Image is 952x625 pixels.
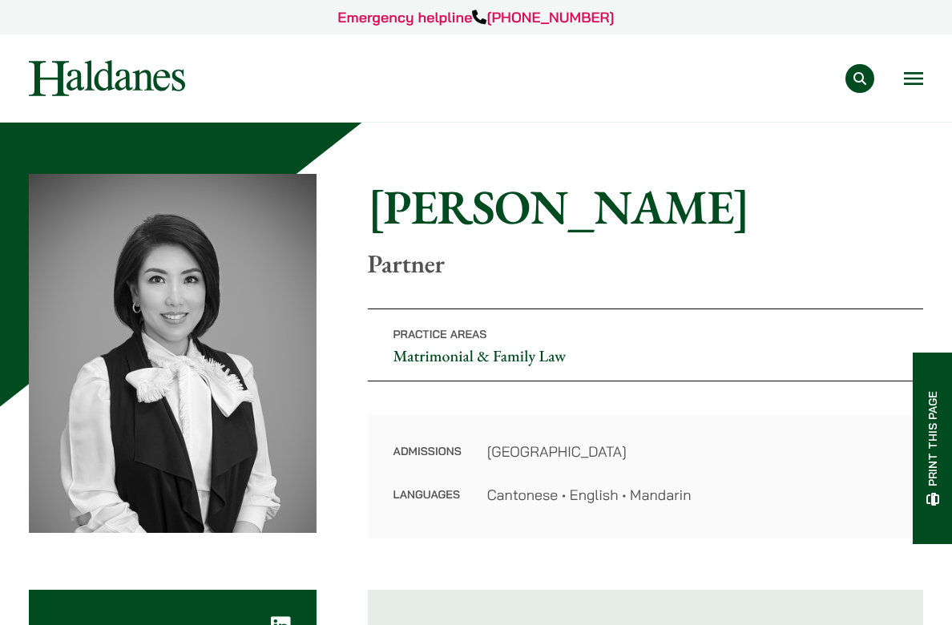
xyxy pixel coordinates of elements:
span: Practice Areas [393,327,487,341]
img: Logo of Haldanes [29,60,185,96]
h1: [PERSON_NAME] [368,178,923,236]
dd: [GEOGRAPHIC_DATA] [487,441,898,462]
button: Search [845,64,874,93]
p: Partner [368,248,923,279]
button: Open menu [904,72,923,85]
dd: Cantonese • English • Mandarin [487,484,898,506]
dt: Admissions [393,441,462,484]
a: Emergency helpline[PHONE_NUMBER] [337,8,614,26]
dt: Languages [393,484,462,506]
a: Matrimonial & Family Law [393,345,567,366]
